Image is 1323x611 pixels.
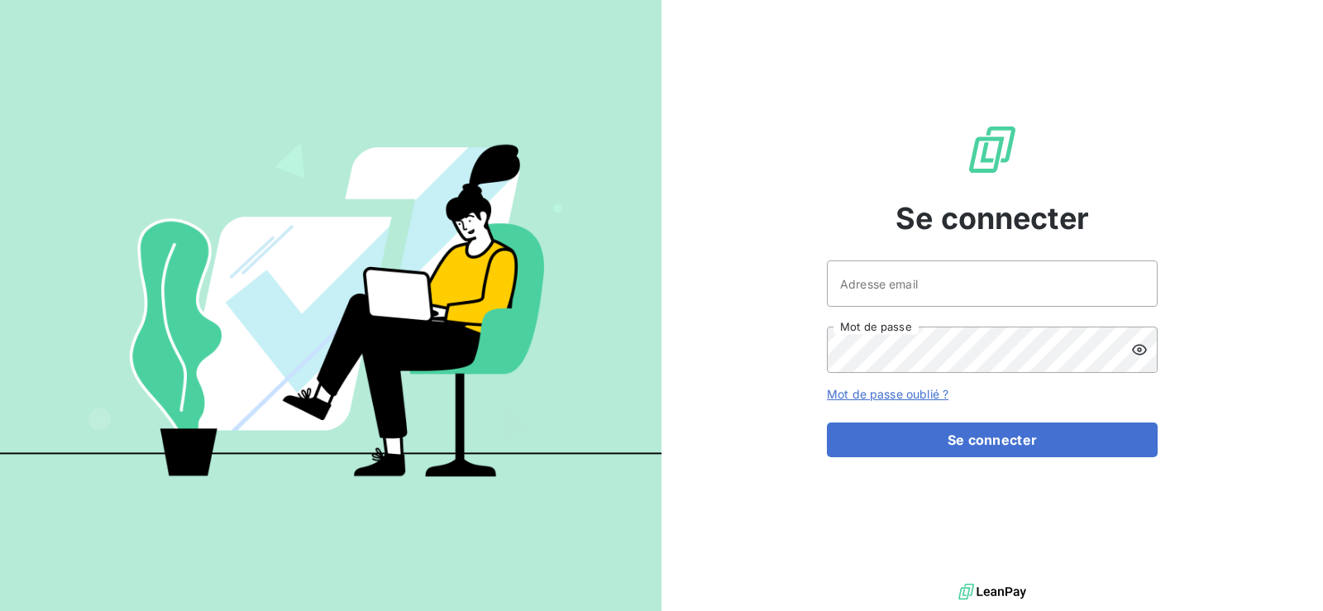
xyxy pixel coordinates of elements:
[827,422,1158,457] button: Se connecter
[958,580,1026,604] img: logo
[827,260,1158,307] input: placeholder
[966,123,1019,176] img: Logo LeanPay
[827,387,948,401] a: Mot de passe oublié ?
[896,196,1089,241] span: Se connecter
